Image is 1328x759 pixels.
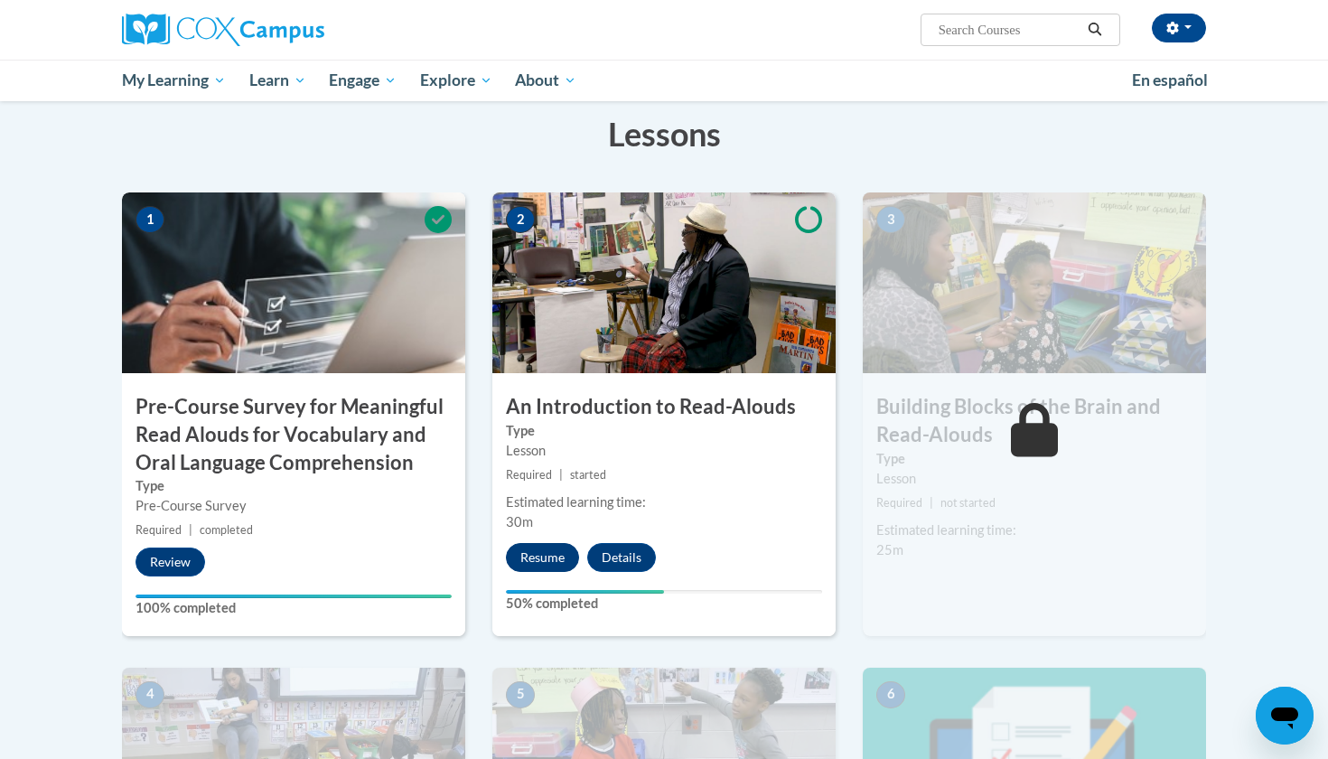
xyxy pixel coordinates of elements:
a: Cox Campus [122,14,465,46]
span: 1 [136,206,164,233]
span: started [570,468,606,482]
span: 4 [136,681,164,708]
span: 5 [506,681,535,708]
img: Cox Campus [122,14,324,46]
div: Pre-Course Survey [136,496,452,516]
button: Details [587,543,656,572]
div: Lesson [506,441,822,461]
span: completed [200,523,253,537]
span: 2 [506,206,535,233]
span: My Learning [122,70,226,91]
div: Estimated learning time: [876,520,1192,540]
button: Account Settings [1152,14,1206,42]
span: 25m [876,542,903,558]
a: My Learning [110,60,238,101]
span: Required [506,468,552,482]
a: Learn [238,60,318,101]
div: Estimated learning time: [506,492,822,512]
label: 50% completed [506,594,822,614]
span: En español [1132,70,1208,89]
label: Type [506,421,822,441]
span: 6 [876,681,905,708]
button: Search [1081,19,1108,41]
img: Course Image [492,192,836,373]
span: About [515,70,576,91]
a: Explore [408,60,504,101]
img: Course Image [863,192,1206,373]
span: | [930,496,933,510]
label: Type [876,449,1192,469]
a: About [504,60,589,101]
h3: Lessons [122,111,1206,156]
div: Your progress [506,590,664,594]
div: Your progress [136,595,452,598]
span: Engage [329,70,397,91]
span: Required [876,496,922,510]
img: Course Image [122,192,465,373]
h3: Building Blocks of the Brain and Read-Alouds [863,393,1206,449]
input: Search Courses [937,19,1081,41]
span: Learn [249,70,306,91]
span: Explore [420,70,492,91]
span: 30m [506,514,533,529]
label: Type [136,476,452,496]
a: En español [1120,61,1220,99]
h3: An Introduction to Read-Alouds [492,393,836,421]
iframe: Button to launch messaging window [1256,687,1314,745]
span: 3 [876,206,905,233]
div: Main menu [95,60,1233,101]
span: | [189,523,192,537]
a: Engage [317,60,408,101]
span: not started [940,496,996,510]
span: Required [136,523,182,537]
button: Review [136,548,205,576]
button: Resume [506,543,579,572]
div: Lesson [876,469,1192,489]
label: 100% completed [136,598,452,618]
h3: Pre-Course Survey for Meaningful Read Alouds for Vocabulary and Oral Language Comprehension [122,393,465,476]
span: | [559,468,563,482]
